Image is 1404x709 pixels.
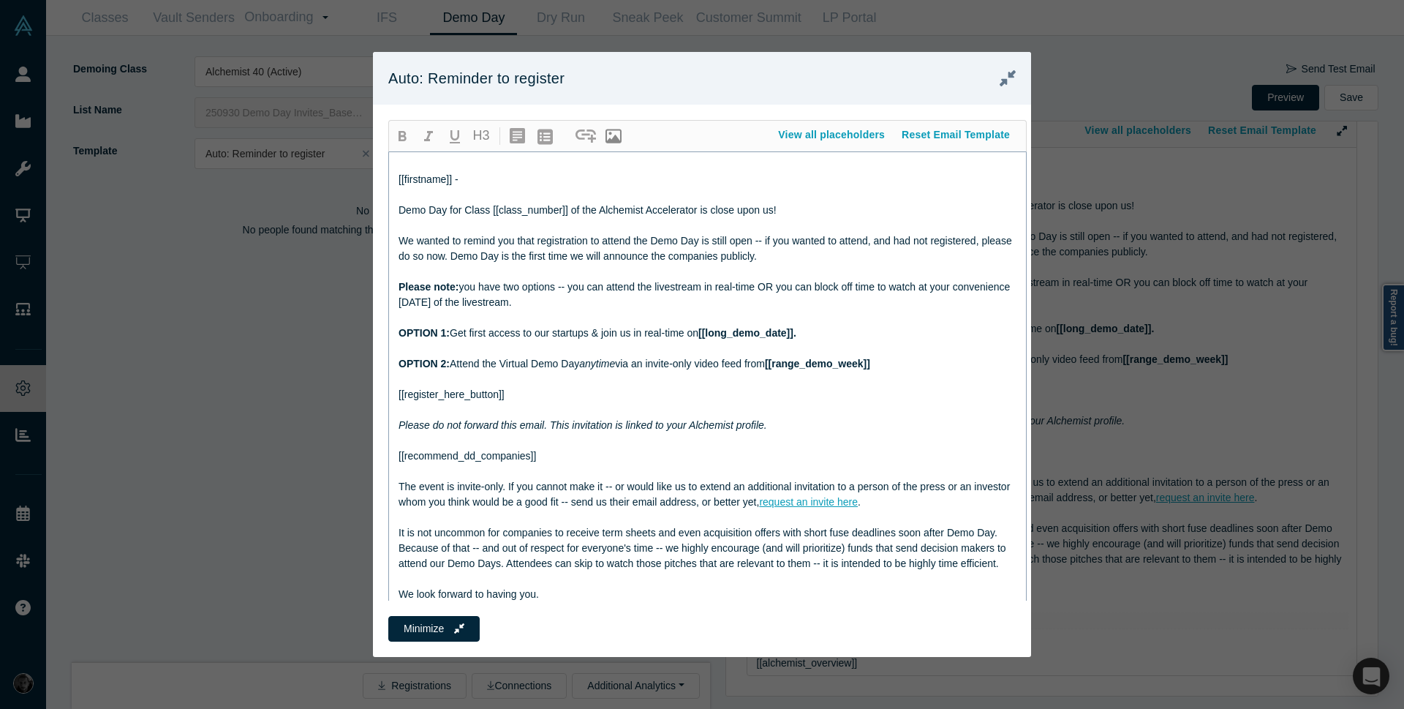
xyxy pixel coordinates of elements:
button: View all placeholders [770,122,894,148]
span: Minimize [404,623,444,634]
span: Please note: [399,281,458,293]
button: create uolbg-list-item [532,124,558,149]
span: [[range_demo_week]] [765,358,870,369]
span: Get first access to our startups & join us in real-time on [450,327,698,339]
span: [[long_demo_date]]. [698,327,796,339]
span: you have two options -- you can attend the livestream in real-time OR you can block off time to w... [399,281,1013,308]
span: Please do not forward this email. This invitation is linked to your Alchemist profile. [399,419,767,431]
span: OPTION 2: [399,358,450,369]
span: We wanted to remind you that registration to attend the Demo Day is still open -- if you wanted t... [399,235,1015,262]
span: It is not uncommon for companies to receive term sheets and even acquisition offers with short fu... [399,527,1009,569]
h5: Auto: Reminder to register [388,67,590,89]
span: We look forward to having you. [399,588,539,600]
button: Minimize [388,616,480,642]
span: The event is invite-only. If you cannot make it -- or would like us to extend an additional invit... [399,481,1013,508]
span: Attend the Virtual Demo Day [450,358,579,369]
span: anytime [579,358,615,369]
span: [[register_here_button]] [399,389,505,400]
button: Reset Email Template [894,122,1019,148]
span: [[firstname]] - [399,173,458,185]
span: OPTION 1: [399,327,450,339]
span: . [858,496,861,508]
button: H3 [468,124,494,149]
button: Close [989,67,1016,95]
span: [[recommend_dd_companies]] [399,450,536,462]
span: Demo Day for Class [[class_number]] of the Alchemist Accelerator is close upon us! [399,204,777,216]
a: request an invite here [759,496,858,508]
span: via an invite-only video feed from [615,358,765,369]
